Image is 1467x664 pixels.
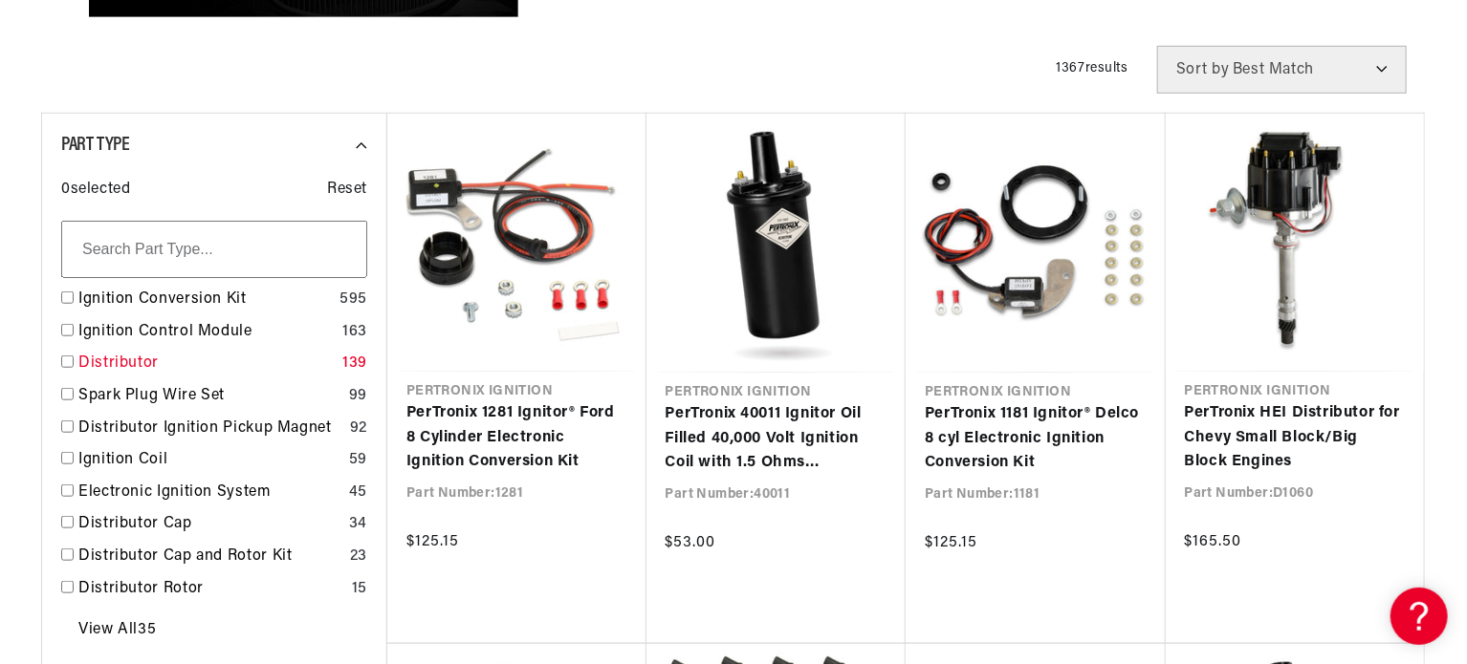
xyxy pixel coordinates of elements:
input: Search Part Type... [61,221,367,278]
div: 163 [342,320,367,345]
span: 1367 results [1056,61,1128,75]
span: Part Type [61,136,129,155]
a: PerTronix 1181 Ignitor® Delco 8 cyl Electronic Ignition Conversion Kit [925,402,1147,476]
div: 45 [349,481,367,505]
a: Ignition Control Module [78,320,335,345]
a: Electronic Ignition System [78,481,341,505]
a: Distributor Rotor [78,577,344,602]
div: 15 [352,577,367,602]
a: Distributor Cap [78,512,341,537]
a: Distributor Ignition Pickup Magnet [78,417,342,441]
div: 139 [342,352,367,376]
div: 99 [349,384,367,409]
div: 595 [339,288,367,312]
a: Ignition Conversion Kit [78,288,332,312]
a: View All 35 [78,618,156,643]
div: 92 [350,417,367,441]
a: PerTronix 40011 Ignitor Oil Filled 40,000 Volt Ignition Coil with 1.5 Ohms Resistance in Black [666,402,887,476]
a: Distributor Cap and Rotor Kit [78,545,342,569]
select: Sort by [1157,46,1407,94]
div: 34 [349,512,367,537]
span: 0 selected [61,178,130,203]
span: Reset [327,178,367,203]
a: PerTronix HEI Distributor for Chevy Small Block/Big Block Engines [1185,401,1406,475]
a: Ignition Coil [78,448,341,473]
span: Sort by [1176,62,1229,77]
a: Distributor [78,352,335,376]
div: 59 [349,448,367,473]
div: 23 [350,545,367,569]
a: Spark Plug Wire Set [78,384,341,409]
a: PerTronix 1281 Ignitor® Ford 8 Cylinder Electronic Ignition Conversion Kit [406,401,627,475]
